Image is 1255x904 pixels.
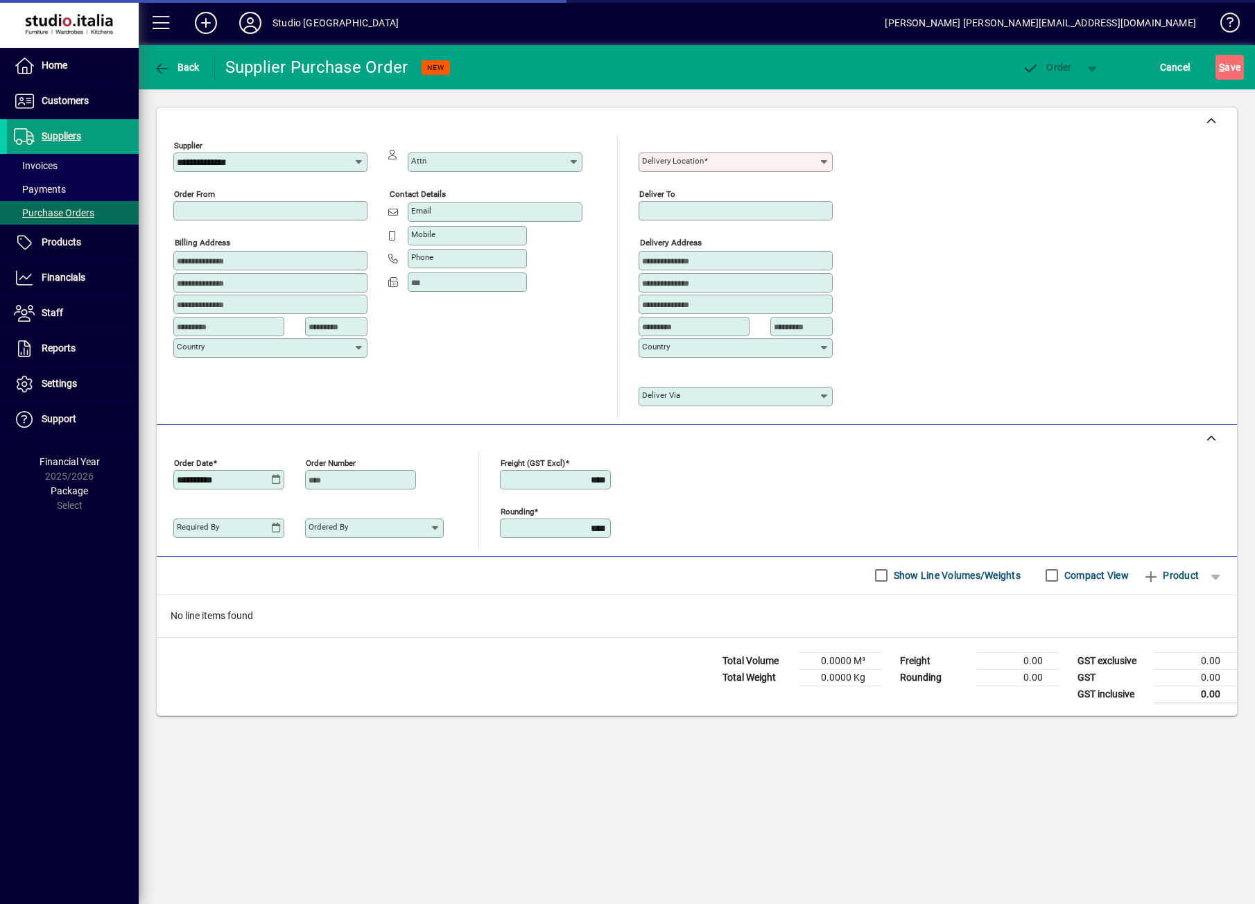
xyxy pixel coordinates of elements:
a: Reports [7,331,139,366]
mat-label: Deliver To [639,189,675,199]
a: Customers [7,84,139,119]
a: Financials [7,261,139,295]
span: Customers [42,95,89,106]
mat-label: Phone [411,252,433,262]
button: Back [150,55,203,80]
mat-label: Mobile [411,229,435,239]
mat-label: Email [411,206,431,216]
mat-label: Country [177,342,205,351]
a: Settings [7,367,139,401]
mat-label: Freight (GST excl) [501,458,565,467]
span: Financials [42,272,85,283]
span: Back [153,62,200,73]
span: Support [42,413,76,424]
td: 0.00 [1154,686,1237,703]
div: Supplier Purchase Order [225,56,408,78]
td: Total Weight [716,669,799,686]
span: Products [42,236,81,247]
div: Studio [GEOGRAPHIC_DATA] [272,12,399,34]
td: GST inclusive [1071,686,1154,703]
mat-label: Attn [411,156,426,166]
button: Profile [228,10,272,35]
span: Payments [14,184,66,195]
td: GST [1071,669,1154,686]
div: No line items found [157,595,1237,637]
span: Settings [42,378,77,389]
span: Home [42,60,67,71]
a: Support [7,402,139,437]
mat-label: Ordered by [309,522,348,532]
a: Purchase Orders [7,201,139,225]
button: Save [1215,55,1244,80]
td: 0.00 [1154,669,1237,686]
mat-label: Order number [306,458,356,467]
a: Staff [7,296,139,331]
mat-label: Country [642,342,670,351]
span: Suppliers [42,130,81,141]
td: 0.0000 M³ [799,652,882,669]
a: Home [7,49,139,83]
td: Rounding [893,669,976,686]
span: S [1219,62,1224,73]
span: Package [51,485,88,496]
td: Freight [893,652,976,669]
span: Reports [42,342,76,354]
button: Add [184,10,228,35]
span: Cancel [1160,56,1191,78]
td: 0.00 [1154,652,1237,669]
span: Purchase Orders [14,207,94,218]
a: Knowledge Base [1210,3,1238,48]
a: Invoices [7,154,139,177]
label: Show Line Volumes/Weights [891,568,1021,582]
a: Payments [7,177,139,201]
td: 0.00 [976,669,1059,686]
button: Cancel [1157,55,1194,80]
mat-label: Required by [177,522,219,532]
button: Order [1016,55,1079,80]
mat-label: Order from [174,189,215,199]
div: [PERSON_NAME] [PERSON_NAME][EMAIL_ADDRESS][DOMAIN_NAME] [885,12,1196,34]
app-page-header-button: Back [139,55,215,80]
span: Order [1023,62,1072,73]
mat-label: Rounding [501,506,534,516]
mat-label: Deliver via [642,390,680,400]
mat-label: Supplier [174,141,202,150]
mat-label: Order date [174,458,213,467]
td: 0.0000 Kg [799,669,882,686]
span: Financial Year [40,456,100,467]
span: ave [1219,56,1240,78]
span: Invoices [14,160,58,171]
label: Compact View [1062,568,1129,582]
td: 0.00 [976,652,1059,669]
td: GST exclusive [1071,652,1154,669]
td: Total Volume [716,652,799,669]
a: Products [7,225,139,260]
span: NEW [427,63,444,72]
span: Staff [42,307,63,318]
mat-label: Delivery Location [642,156,704,166]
